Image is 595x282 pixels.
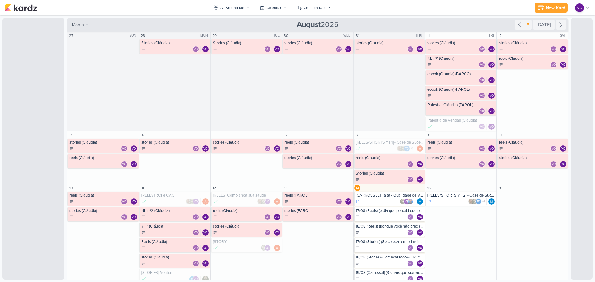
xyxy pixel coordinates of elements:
div: 6 [283,132,289,138]
div: To Do [141,47,146,51]
p: VO [346,200,350,203]
div: Thais de carvalho [404,145,410,152]
div: 3 [68,132,74,138]
div: Assignee: Amanda ARAUJO [202,198,209,205]
p: VO [490,110,494,113]
div: [REELS/SHORTS YT 1] - Case de Sucesso [356,140,424,145]
p: VO [418,163,422,166]
div: Assignee: MARIANA MIRANDA [417,198,423,205]
div: Ventori Oficial [202,46,209,52]
div: To Do [427,109,432,113]
p: VO [194,147,198,150]
p: VO [552,48,556,51]
div: Ventori Oficial [264,198,271,205]
p: VO [132,200,136,203]
div: reels (Cláudia) [427,140,495,145]
div: Done [213,198,218,205]
div: Ventori Oficial [121,198,127,205]
div: To Do [284,199,289,204]
div: To Do [356,162,360,166]
div: reels (Cláudia) [499,140,567,145]
div: Collaborators: Ventori Oficial [407,161,415,167]
div: reels (Cláudia) [284,140,352,145]
div: ebook (Cláudia) (BARCO) [427,72,495,76]
div: NL nº2 (Cláudia) [141,208,209,213]
div: Ventori Oficial [274,46,280,52]
div: Ventori Oficial [407,46,413,52]
p: VO [561,147,565,150]
div: stories (Cláudia) [284,41,352,46]
div: Assignee: Ventori Oficial [131,145,137,152]
p: VO [346,147,350,150]
div: To Do [427,78,432,82]
div: Ventori Oficial [550,46,557,52]
span: 2025 [297,20,338,30]
div: Done [427,124,432,130]
p: VO [203,147,207,150]
div: Ventori Oficial [488,108,495,114]
div: Ventori Oficial [479,93,485,99]
div: To Do [499,162,503,166]
div: Assignee: Ventori Oficial [488,77,495,83]
div: Em Andamento [427,199,431,204]
div: reels (Cláudia) [69,193,138,198]
div: 2 [497,33,504,39]
img: Leviê Agência de Marketing Digital [400,145,406,152]
p: VO [480,48,484,51]
div: To Do [427,162,432,166]
div: Done [141,198,146,205]
div: Assignee: Ventori Oficial [202,145,209,152]
div: 16 [497,185,504,191]
div: To Do [427,47,432,51]
div: NL nº1 (Cláudia) [427,56,495,61]
div: MON [200,33,210,38]
div: To Do [284,146,289,151]
div: TUE [273,33,281,38]
div: stories (Cláudia) [284,155,352,160]
span: +1 [410,146,413,151]
div: Collaborators: Ventori Oficial [550,145,558,152]
div: Ventori Oficial [193,46,199,52]
div: [REELS] ROI e CAC [141,193,209,198]
strong: August [297,20,321,29]
img: Leviê Agência de Marketing Digital [400,198,406,205]
div: Ventori Oficial [560,161,566,167]
div: 14 [354,185,360,191]
p: VO [203,48,207,51]
p: VO [337,48,341,51]
div: Stories (Cláudia) [356,171,424,176]
div: Stories (Cláudia) [213,41,281,46]
div: FRI [489,33,496,38]
div: Ventori Oficial [488,145,495,152]
img: Amanda ARAUJO [202,198,209,205]
div: Ventori Oficial [202,145,209,152]
div: 30 [283,33,289,39]
p: VO [418,178,422,181]
div: Stories (Cláudia) [141,41,209,46]
div: Ventori Oficial [403,198,410,205]
div: Assignee: Ventori Oficial [488,46,495,52]
p: VO [408,48,412,51]
div: Ventori Oficial [131,145,137,152]
img: Sarah Violante [468,198,474,205]
p: VO [194,200,198,203]
div: Palestra de Vendas (Cláudia) [427,118,495,123]
div: Collaborators: Leviê Agência de Marketing Digital, Ventori Oficial, Guilherme Savio [400,198,415,205]
div: To Do [213,146,217,151]
div: Ventori Oficial [488,62,495,68]
div: Ventori Oficial [264,145,271,152]
div: Ventori Oficial [345,161,351,167]
div: 1 [426,33,432,39]
div: Collaborators: Ventori Oficial [479,62,487,68]
div: Ventori Oficial [560,62,566,68]
div: 15 [426,185,432,191]
p: VO [561,163,565,166]
div: Ventori Oficial [479,62,485,68]
span: month [72,22,84,28]
p: Td [477,200,480,203]
img: MARIANA MIRANDA [417,198,423,205]
div: To Do [284,162,289,166]
div: To Do [69,199,74,204]
div: Assignee: Ventori Oficial [560,62,566,68]
div: Ventori Oficial [488,93,495,99]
